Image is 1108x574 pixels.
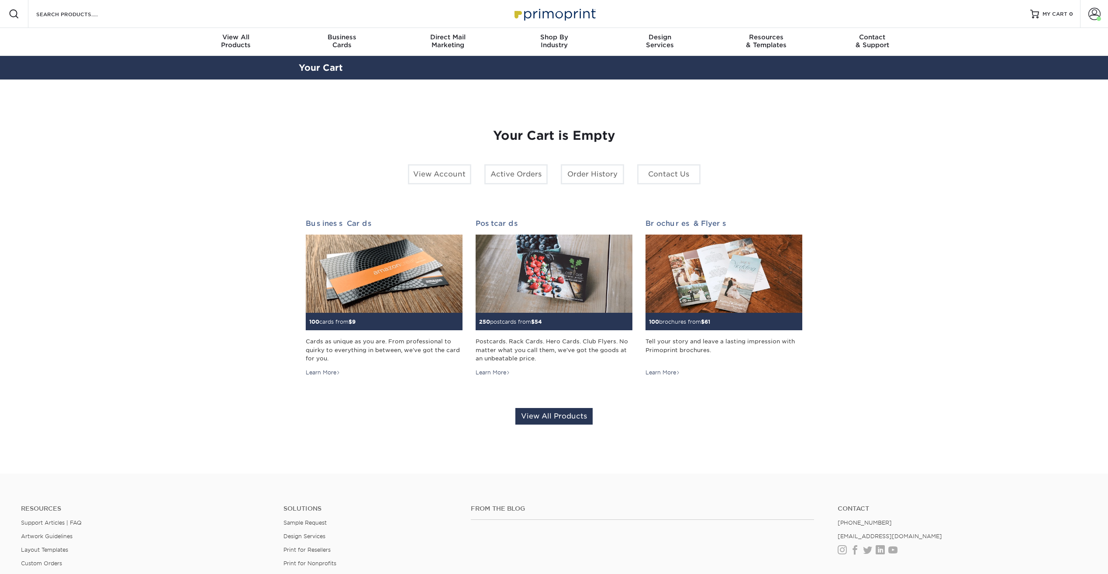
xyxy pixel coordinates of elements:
a: DesignServices [607,28,713,56]
span: Resources [713,33,819,41]
h4: Resources [21,505,270,512]
span: Design [607,33,713,41]
div: Marketing [395,33,501,49]
span: 0 [1069,11,1073,17]
div: Learn More [476,369,510,377]
div: Postcards. Rack Cards. Hero Cards. Club Flyers. No matter what you call them, we've got the goods... [476,337,632,363]
a: Design Services [283,533,325,539]
span: Business [289,33,395,41]
a: Sample Request [283,519,327,526]
a: [EMAIL_ADDRESS][DOMAIN_NAME] [838,533,942,539]
a: Layout Templates [21,546,68,553]
small: postcards from [479,318,542,325]
h2: Postcards [476,219,632,228]
a: BusinessCards [289,28,395,56]
a: Shop ByIndustry [501,28,607,56]
a: Custom Orders [21,560,62,567]
div: & Templates [713,33,819,49]
div: Cards [289,33,395,49]
a: Support Articles | FAQ [21,519,82,526]
h1: Your Cart is Empty [306,128,803,143]
div: Products [183,33,289,49]
span: 250 [479,318,490,325]
a: Print for Nonprofits [283,560,336,567]
a: Your Cart [299,62,343,73]
span: MY CART [1042,10,1067,18]
span: 100 [649,318,659,325]
a: View All Products [515,408,593,425]
div: Cards as unique as you are. From professional to quirky to everything in between, we've got the c... [306,337,463,363]
div: Industry [501,33,607,49]
a: Business Cards 100cards from$9 Cards as unique as you are. From professional to quirky to everyth... [306,219,463,377]
img: Primoprint [511,4,598,23]
a: Brochures & Flyers 100brochures from$61 Tell your story and leave a lasting impression with Primo... [645,219,802,377]
a: Resources& Templates [713,28,819,56]
span: $ [531,318,535,325]
div: & Support [819,33,925,49]
h2: Brochures & Flyers [645,219,802,228]
h4: Solutions [283,505,458,512]
span: 100 [309,318,319,325]
div: Learn More [645,369,680,377]
span: Contact [819,33,925,41]
small: brochures from [649,318,710,325]
a: View AllProducts [183,28,289,56]
span: 61 [704,318,710,325]
img: Brochures & Flyers [645,235,802,313]
h2: Business Cards [306,219,463,228]
span: $ [349,318,352,325]
img: Postcards [476,235,632,313]
div: Tell your story and leave a lasting impression with Primoprint brochures. [645,337,802,363]
a: View Account [408,164,471,184]
div: Learn More [306,369,340,377]
span: 9 [352,318,356,325]
a: Direct MailMarketing [395,28,501,56]
span: $ [701,318,704,325]
a: Contact Us [637,164,701,184]
a: Contact& Support [819,28,925,56]
a: Artwork Guidelines [21,533,72,539]
span: View All [183,33,289,41]
a: Postcards 250postcards from$54 Postcards. Rack Cards. Hero Cards. Club Flyers. No matter what you... [476,219,632,377]
span: Shop By [501,33,607,41]
a: Active Orders [484,164,548,184]
div: Services [607,33,713,49]
a: Order History [561,164,624,184]
span: Direct Mail [395,33,501,41]
input: SEARCH PRODUCTS..... [35,9,121,19]
a: Contact [838,505,1087,512]
a: [PHONE_NUMBER] [838,519,892,526]
span: 54 [535,318,542,325]
img: Business Cards [306,235,463,313]
small: cards from [309,318,356,325]
a: Print for Resellers [283,546,331,553]
h4: From the Blog [471,505,815,512]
